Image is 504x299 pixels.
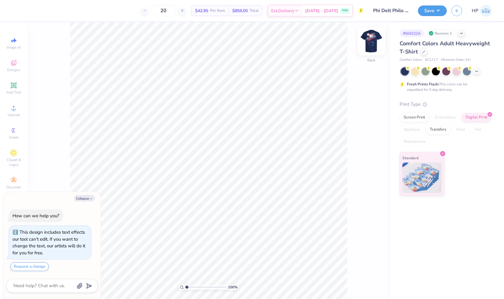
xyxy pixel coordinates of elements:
[452,125,469,134] div: Vinyl
[402,163,442,193] img: Standard
[369,5,413,17] input: Untitled Design
[305,8,338,14] span: [DATE] - [DATE]
[472,7,478,14] span: HP
[400,40,490,55] span: Comfort Colors Adult Heavyweight T-Shirt
[7,67,20,72] span: Designs
[407,82,439,87] strong: Fresh Prints Flash:
[12,213,59,219] div: How can we help you?
[7,45,21,50] span: Image AI
[418,5,447,16] button: Save
[400,113,429,122] div: Screen Print
[8,112,20,117] span: Upload
[400,125,424,134] div: Applique
[250,8,259,14] span: Total
[152,5,175,16] input: – –
[12,229,85,256] div: This design includes text effects our tool can't edit. If you want to change the text, our artist...
[402,155,418,161] span: Standard
[3,157,24,167] span: Clipart & logos
[228,284,238,290] span: 100 %
[10,262,49,271] button: Request a change
[6,185,21,190] span: Decorate
[400,57,422,63] span: Comfort Colors
[400,101,492,108] div: Print Type
[407,81,482,92] div: This color can be expedited for 5 day delivery.
[359,29,383,53] img: Back
[431,113,460,122] div: Embroidery
[232,8,248,14] span: $859.00
[400,29,424,37] div: # 504222A
[74,195,95,201] button: Collapse
[6,90,21,95] span: Add Text
[195,8,208,14] span: $42.95
[210,8,225,14] span: Per Item
[480,5,492,17] img: Hunter Pearson
[426,125,450,134] div: Transfers
[425,57,438,63] span: # C1717
[471,125,485,134] div: Foil
[472,5,492,17] a: HP
[462,113,491,122] div: Digital Print
[400,137,429,146] div: Rhinestones
[367,57,375,63] div: Back
[427,29,455,37] div: Revision 2
[9,135,19,140] span: Greek
[342,9,348,13] span: FREE
[271,8,294,14] span: Est. Delivery
[441,57,471,63] span: Minimum Order: 24 +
